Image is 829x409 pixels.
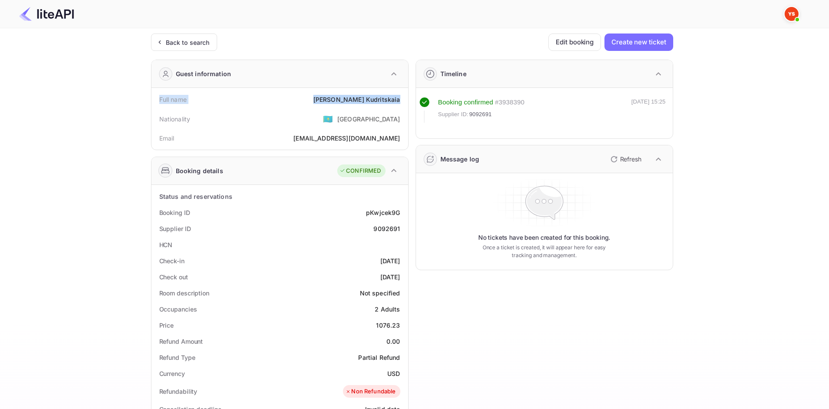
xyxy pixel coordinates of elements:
div: 1076.23 [376,321,400,330]
div: pKwjcek9G [366,208,400,217]
div: [EMAIL_ADDRESS][DOMAIN_NAME] [293,134,400,143]
div: Back to search [166,38,210,47]
p: Refresh [620,154,641,164]
div: Price [159,321,174,330]
div: Currency [159,369,185,378]
div: Booking confirmed [438,97,493,107]
p: No tickets have been created for this booking. [478,233,611,242]
div: Occupancies [159,305,197,314]
div: Booking details [176,166,223,175]
div: Partial Refund [358,353,400,362]
span: 9092691 [469,110,492,119]
div: # 3938390 [495,97,524,107]
img: Yandex Support [785,7,799,21]
div: [DATE] 15:25 [631,97,666,123]
div: Full name [159,95,187,104]
div: 0.00 [386,337,400,346]
div: [DATE] [380,272,400,282]
div: [DATE] [380,256,400,265]
div: Refundability [159,387,198,396]
div: Refund Amount [159,337,203,346]
div: Booking ID [159,208,190,217]
div: Check out [159,272,188,282]
p: Once a ticket is created, it will appear here for easy tracking and management. [476,244,613,259]
div: HCN [159,240,173,249]
div: CONFIRMED [339,167,381,175]
div: USD [387,369,400,378]
button: Refresh [605,152,645,166]
div: Nationality [159,114,191,124]
div: Refund Type [159,353,195,362]
div: Timeline [440,69,467,78]
div: Check-in [159,256,185,265]
div: [GEOGRAPHIC_DATA] [337,114,400,124]
span: United States [323,111,333,127]
button: Edit booking [548,34,601,51]
div: Guest information [176,69,232,78]
div: 2 Adults [375,305,400,314]
div: 9092691 [373,224,400,233]
div: [PERSON_NAME] Kudritskaia [313,95,400,104]
div: Room description [159,288,209,298]
div: Supplier ID [159,224,191,233]
div: Non Refundable [345,387,396,396]
div: Status and reservations [159,192,232,201]
button: Create new ticket [604,34,673,51]
div: Message log [440,154,480,164]
div: Email [159,134,175,143]
span: Supplier ID: [438,110,469,119]
div: Not specified [360,288,400,298]
img: LiteAPI Logo [19,7,74,21]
